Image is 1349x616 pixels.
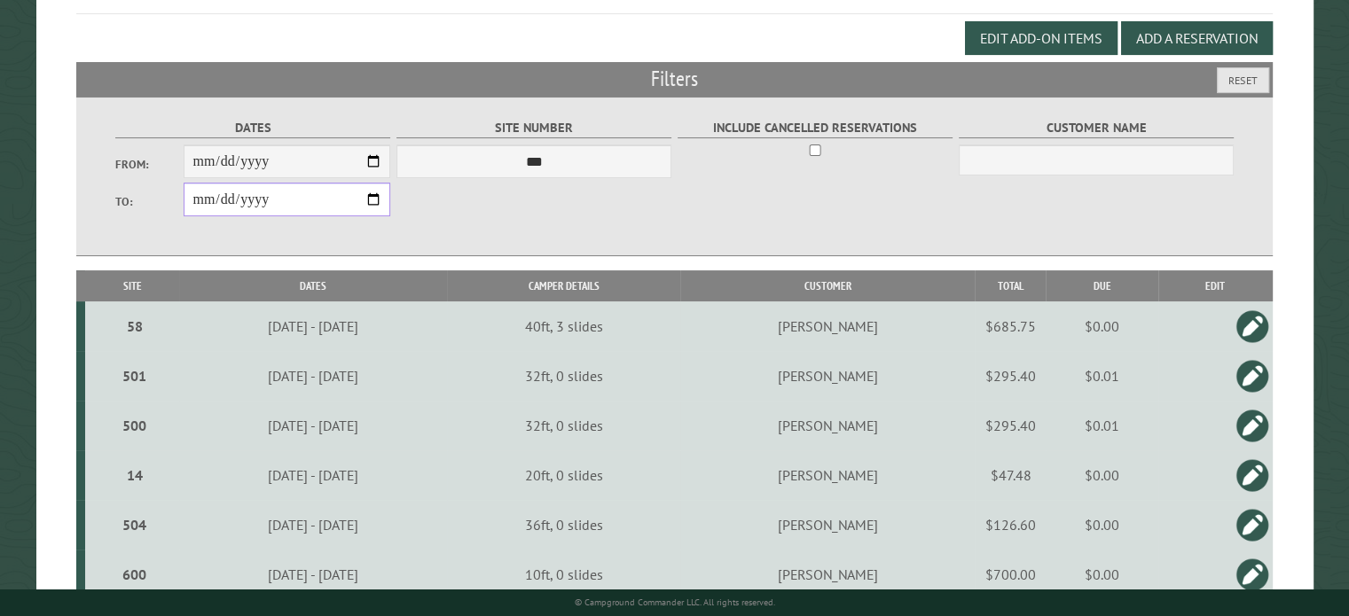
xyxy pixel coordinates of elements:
div: 500 [92,417,176,434]
th: Camper Details [447,270,680,301]
td: [PERSON_NAME] [680,351,975,401]
th: Site [85,270,179,301]
td: $0.00 [1046,500,1157,550]
small: © Campground Commander LLC. All rights reserved. [575,597,775,608]
label: Customer Name [959,118,1235,138]
div: 504 [92,516,176,534]
th: Customer [680,270,975,301]
td: 32ft, 0 slides [447,401,680,450]
td: $0.00 [1046,301,1157,351]
td: 40ft, 3 slides [447,301,680,351]
td: $0.00 [1046,450,1157,500]
td: $0.01 [1046,401,1157,450]
td: $0.00 [1046,550,1157,599]
th: Edit [1158,270,1273,301]
div: [DATE] - [DATE] [183,565,444,583]
div: [DATE] - [DATE] [183,367,444,385]
td: [PERSON_NAME] [680,550,975,599]
div: [DATE] - [DATE] [183,466,444,484]
td: 10ft, 0 slides [447,550,680,599]
button: Edit Add-on Items [965,21,1118,55]
div: [DATE] - [DATE] [183,516,444,534]
div: [DATE] - [DATE] [183,417,444,434]
h2: Filters [76,62,1273,96]
label: From: [115,156,184,173]
div: 501 [92,367,176,385]
td: 36ft, 0 slides [447,500,680,550]
div: 600 [92,565,176,583]
td: $0.01 [1046,351,1157,401]
td: $700.00 [975,550,1046,599]
label: Include Cancelled Reservations [678,118,953,138]
td: $295.40 [975,401,1046,450]
td: $126.60 [975,500,1046,550]
div: [DATE] - [DATE] [183,317,444,335]
div: 58 [92,317,176,335]
label: Dates [115,118,391,138]
label: To: [115,193,184,210]
button: Reset [1217,67,1269,93]
th: Dates [179,270,447,301]
button: Add a Reservation [1121,21,1273,55]
th: Total [975,270,1046,301]
td: 32ft, 0 slides [447,351,680,401]
td: [PERSON_NAME] [680,401,975,450]
th: Due [1046,270,1157,301]
td: [PERSON_NAME] [680,301,975,351]
div: 14 [92,466,176,484]
td: $295.40 [975,351,1046,401]
td: [PERSON_NAME] [680,450,975,500]
td: $47.48 [975,450,1046,500]
td: [PERSON_NAME] [680,500,975,550]
td: 20ft, 0 slides [447,450,680,500]
label: Site Number [396,118,672,138]
td: $685.75 [975,301,1046,351]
